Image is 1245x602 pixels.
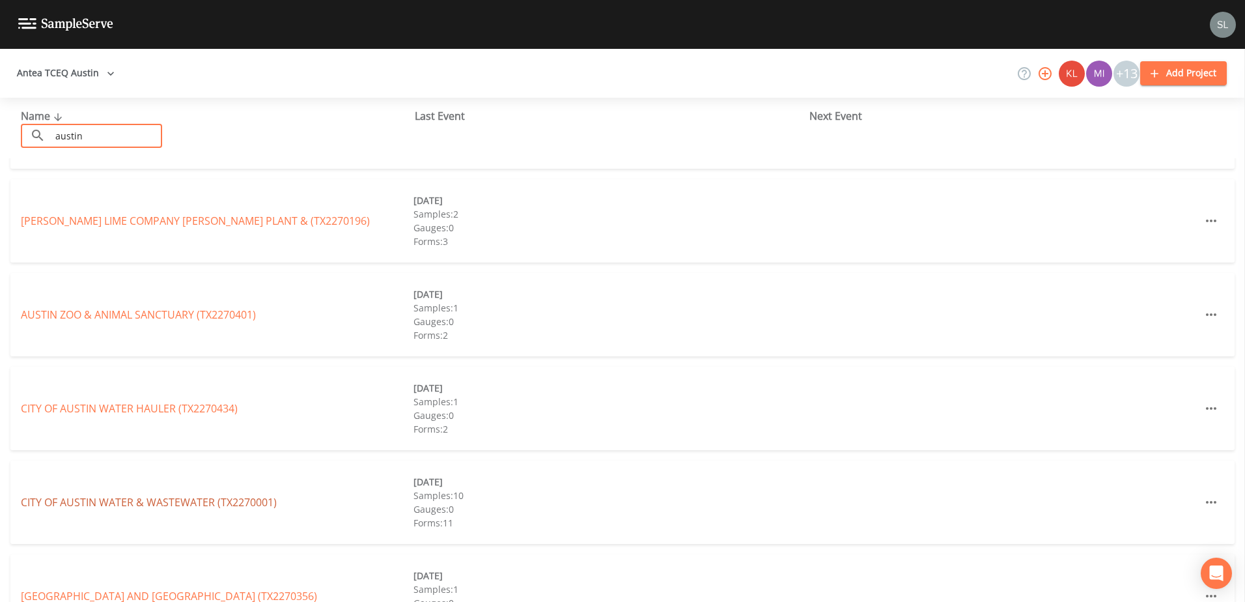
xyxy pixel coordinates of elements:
div: [DATE] [413,193,806,207]
img: a1ea4ff7c53760f38bef77ef7c6649bf [1086,61,1112,87]
div: Samples: 1 [413,582,806,596]
div: Forms: 2 [413,422,806,436]
div: [DATE] [413,475,806,489]
div: +13 [1113,61,1140,87]
div: Samples: 1 [413,301,806,315]
a: CITY OF AUSTIN WATER HAULER (TX2270434) [21,401,238,416]
div: [DATE] [413,381,806,395]
a: CITY OF AUSTIN WATER & WASTEWATER (TX2270001) [21,495,277,509]
div: Gauges: 0 [413,221,806,235]
div: [DATE] [413,569,806,582]
input: Search Projects [51,124,162,148]
div: Gauges: 0 [413,315,806,328]
span: Name [21,109,66,123]
div: Gauges: 0 [413,408,806,422]
div: Forms: 11 [413,516,806,530]
img: 0d5b2d5fd6ef1337b72e1b2735c28582 [1210,12,1236,38]
img: 9c4450d90d3b8045b2e5fa62e4f92659 [1059,61,1085,87]
a: [PERSON_NAME] LIME COMPANY [PERSON_NAME] PLANT & (TX2270196) [21,214,370,228]
button: Add Project [1140,61,1227,85]
div: Samples: 1 [413,395,806,408]
div: Forms: 3 [413,235,806,248]
div: Next Event [809,108,1203,124]
div: Miriaha Caddie [1085,61,1113,87]
div: Open Intercom Messenger [1201,558,1232,589]
div: Samples: 2 [413,207,806,221]
div: [DATE] [413,287,806,301]
div: Last Event [415,108,809,124]
div: Samples: 10 [413,489,806,502]
button: Antea TCEQ Austin [12,61,120,85]
div: Forms: 2 [413,328,806,342]
div: Gauges: 0 [413,502,806,516]
img: logo [18,18,113,31]
a: AUSTIN ZOO & ANIMAL SANCTUARY (TX2270401) [21,308,256,322]
div: Kler Teran [1058,61,1085,87]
